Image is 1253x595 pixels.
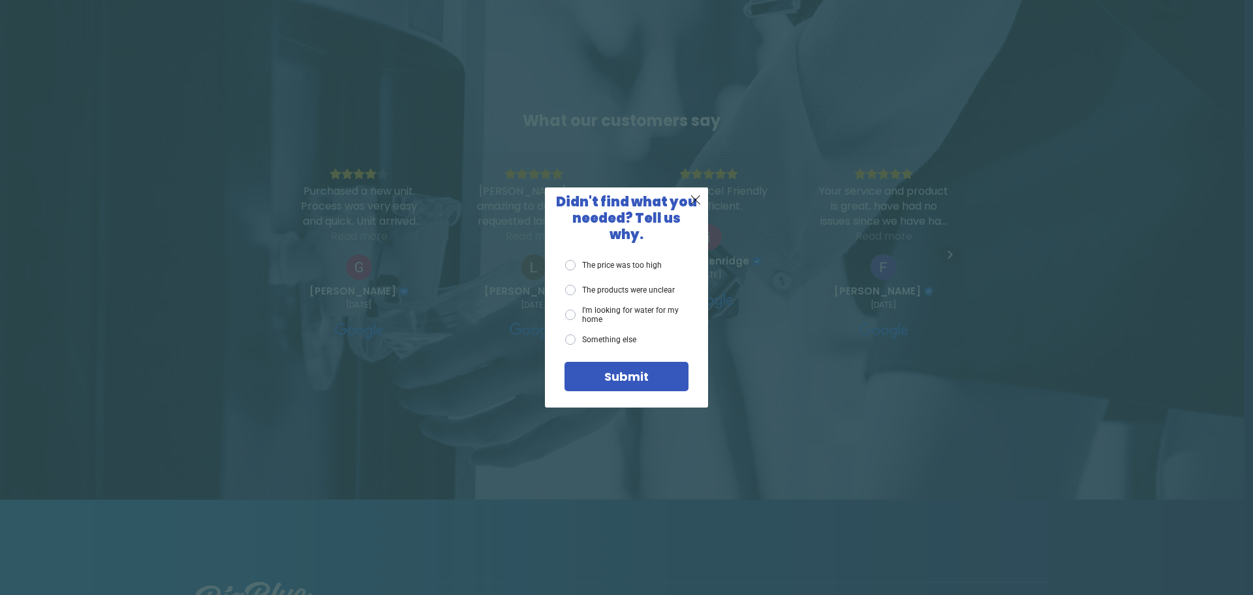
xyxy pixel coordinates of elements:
[604,368,649,385] span: Submit
[565,306,688,325] label: I'm looking for water for my home
[690,191,702,208] span: X
[565,285,675,295] label: The products were unclear
[565,334,636,345] label: Something else
[565,260,662,270] label: The price was too high
[556,193,697,244] span: Didn't find what you needed? Tell us why.
[1167,509,1235,577] iframe: Chatbot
